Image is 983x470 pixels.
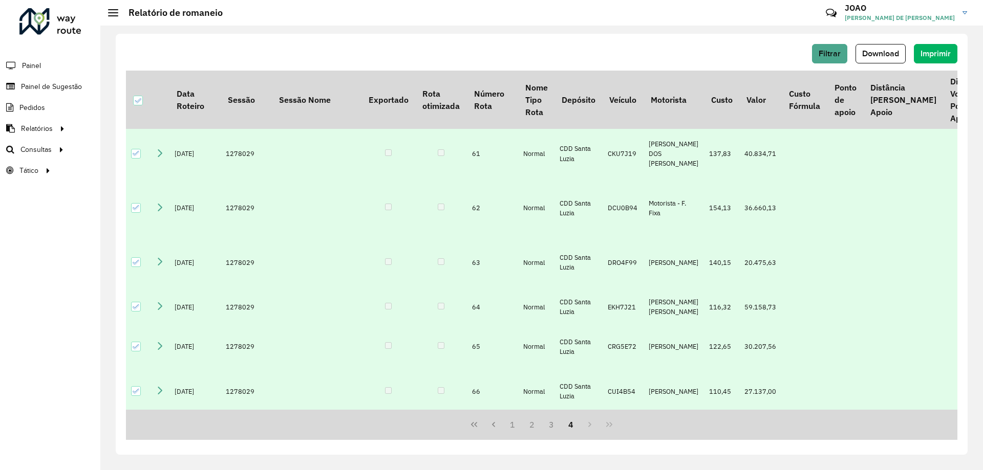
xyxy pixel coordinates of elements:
[644,287,704,327] td: [PERSON_NAME] [PERSON_NAME]
[827,71,863,129] th: Ponto de apoio
[542,415,561,434] button: 3
[21,81,82,92] span: Painel de Sugestão
[554,178,602,238] td: CDD Santa Luzia
[221,129,272,178] td: 1278029
[467,367,518,416] td: 66
[704,367,739,416] td: 110,45
[467,327,518,367] td: 65
[169,178,221,238] td: [DATE]
[169,129,221,178] td: [DATE]
[561,415,581,434] button: 4
[739,71,782,129] th: Valor
[20,144,52,155] span: Consultas
[644,238,704,287] td: [PERSON_NAME]
[221,327,272,367] td: 1278029
[603,367,644,416] td: CUI4B54
[272,71,361,129] th: Sessão Nome
[221,178,272,238] td: 1278029
[518,178,554,238] td: Normal
[603,287,644,327] td: EKH7J21
[169,287,221,327] td: [DATE]
[603,327,644,367] td: CRG5E72
[169,367,221,416] td: [DATE]
[464,415,484,434] button: First Page
[704,287,739,327] td: 116,32
[415,71,466,129] th: Rota otimizada
[739,287,782,327] td: 59.158,73
[739,178,782,238] td: 36.660,13
[782,71,827,129] th: Custo Fórmula
[739,367,782,416] td: 27.137,00
[644,178,704,238] td: Motorista - F. Fixa
[467,287,518,327] td: 64
[518,327,554,367] td: Normal
[921,49,951,58] span: Imprimir
[467,71,518,129] th: Número Rota
[467,238,518,287] td: 63
[914,44,957,63] button: Imprimir
[644,367,704,416] td: [PERSON_NAME]
[704,327,739,367] td: 122,65
[704,238,739,287] td: 140,15
[845,3,955,13] h3: JOAO
[21,123,53,134] span: Relatórios
[19,102,45,113] span: Pedidos
[221,238,272,287] td: 1278029
[603,238,644,287] td: DRO4F99
[361,71,415,129] th: Exportado
[862,49,899,58] span: Download
[603,71,644,129] th: Veículo
[554,367,602,416] td: CDD Santa Luzia
[856,44,906,63] button: Download
[221,287,272,327] td: 1278029
[522,415,542,434] button: 2
[221,367,272,416] td: 1278029
[518,71,554,129] th: Nome Tipo Rota
[518,367,554,416] td: Normal
[554,327,602,367] td: CDD Santa Luzia
[169,327,221,367] td: [DATE]
[118,7,223,18] h2: Relatório de romaneio
[704,129,739,178] td: 137,83
[863,71,943,129] th: Distância [PERSON_NAME] Apoio
[484,415,503,434] button: Previous Page
[554,287,602,327] td: CDD Santa Luzia
[819,49,841,58] span: Filtrar
[704,178,739,238] td: 154,13
[467,178,518,238] td: 62
[812,44,847,63] button: Filtrar
[739,129,782,178] td: 40.834,71
[603,129,644,178] td: CKU7J19
[518,238,554,287] td: Normal
[554,71,602,129] th: Depósito
[169,71,221,129] th: Data Roteiro
[820,2,842,24] a: Contato Rápido
[739,238,782,287] td: 20.475,63
[845,13,955,23] span: [PERSON_NAME] DE [PERSON_NAME]
[518,287,554,327] td: Normal
[644,129,704,178] td: [PERSON_NAME] DOS [PERSON_NAME]
[169,238,221,287] td: [DATE]
[644,71,704,129] th: Motorista
[554,238,602,287] td: CDD Santa Luzia
[554,129,602,178] td: CDD Santa Luzia
[22,60,41,71] span: Painel
[467,129,518,178] td: 61
[704,71,739,129] th: Custo
[19,165,38,176] span: Tático
[518,129,554,178] td: Normal
[503,415,523,434] button: 1
[644,327,704,367] td: [PERSON_NAME]
[221,71,272,129] th: Sessão
[603,178,644,238] td: DCU0B94
[739,327,782,367] td: 30.207,56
